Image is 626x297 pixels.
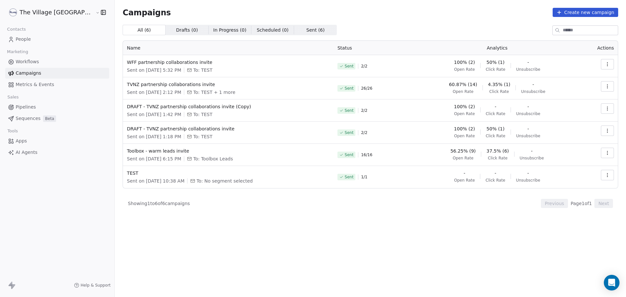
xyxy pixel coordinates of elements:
[486,67,505,72] span: Click Rate
[127,81,330,88] span: TVNZ partnership collaborations invite
[531,148,532,154] span: -
[127,156,181,162] span: Sent on [DATE] 6:15 PM
[516,178,540,183] span: Unsubscribe
[454,178,475,183] span: Open Rate
[486,111,505,116] span: Click Rate
[127,103,330,110] span: DRAFT - TVNZ partnership collaborations invite (Copy)
[16,115,40,122] span: Sequences
[489,89,509,94] span: Click Rate
[123,41,334,55] th: Name
[579,41,618,55] th: Actions
[5,147,109,158] a: AI Agents
[516,133,540,139] span: Unsubscribe
[488,156,507,161] span: Click Rate
[5,136,109,146] a: Apps
[541,199,568,208] button: Previous
[528,126,529,132] span: -
[193,89,235,96] span: To: TEST + 1 more
[345,86,353,91] span: Sent
[5,34,109,45] a: People
[5,68,109,79] a: Campaigns
[127,133,181,140] span: Sent on [DATE] 1:18 PM
[5,113,109,124] a: SequencesBeta
[454,111,475,116] span: Open Rate
[361,108,367,113] span: 2 / 2
[74,283,111,288] a: Help & Support
[553,8,618,17] button: Create new campaign
[464,170,465,176] span: -
[516,67,540,72] span: Unsubscribe
[176,27,198,34] span: Drafts ( 0 )
[5,126,21,136] span: Tools
[345,108,353,113] span: Sent
[306,27,325,34] span: Sent ( 6 )
[361,130,367,135] span: 2 / 2
[516,111,540,116] span: Unsubscribe
[123,8,171,17] span: Campaigns
[16,70,41,77] span: Campaigns
[334,41,415,55] th: Status
[528,59,529,66] span: -
[4,24,29,34] span: Contacts
[345,174,353,180] span: Sent
[361,64,367,69] span: 2 / 2
[454,103,475,110] span: 100% (2)
[453,89,473,94] span: Open Rate
[127,59,330,66] span: WFF partnership collaborations invite
[495,103,496,110] span: -
[193,156,233,162] span: To: Toolbox Leads
[5,92,22,102] span: Sales
[454,133,475,139] span: Open Rate
[486,148,509,154] span: 37.5% (6)
[16,138,27,144] span: Apps
[127,111,181,118] span: Sent on [DATE] 1:42 PM
[450,148,476,154] span: 56.25% (9)
[361,174,367,180] span: 1 / 1
[594,199,613,208] button: Next
[5,79,109,90] a: Metrics & Events
[486,126,504,132] span: 50% (1)
[528,103,529,110] span: -
[527,170,529,176] span: -
[415,41,579,55] th: Analytics
[532,81,534,88] span: -
[127,126,330,132] span: DRAFT - TVNZ partnership collaborations invite
[127,170,330,176] span: TEST
[345,152,353,157] span: Sent
[4,47,31,57] span: Marketing
[453,156,473,161] span: Open Rate
[257,27,289,34] span: Scheduled ( 0 )
[127,89,181,96] span: Sent on [DATE] 2:12 PM
[495,170,496,176] span: -
[520,156,544,161] span: Unsubscribe
[486,59,504,66] span: 50% (1)
[5,56,109,67] a: Workflows
[604,275,619,290] div: Open Intercom Messenger
[197,178,253,184] span: To: No segment selected
[16,58,39,65] span: Workflows
[193,111,213,118] span: To: TEST
[488,81,511,88] span: 4.35% (1)
[20,8,94,17] span: The Village [GEOGRAPHIC_DATA]
[128,200,190,207] span: Showing 1 to 6 of 6 campaigns
[345,130,353,135] span: Sent
[9,8,17,16] img: Wordmark%20Circle_small.png
[16,104,36,111] span: Pipelines
[16,36,31,43] span: People
[361,86,372,91] span: 26 / 26
[8,7,91,18] button: The Village [GEOGRAPHIC_DATA]
[454,126,475,132] span: 100% (2)
[454,59,475,66] span: 100% (2)
[16,81,54,88] span: Metrics & Events
[521,89,545,94] span: Unsubscribe
[193,133,213,140] span: To: TEST
[5,102,109,112] a: Pipelines
[193,67,213,73] span: To: TEST
[449,81,477,88] span: 60.87% (14)
[127,178,184,184] span: Sent on [DATE] 10:38 AM
[485,178,505,183] span: Click Rate
[345,64,353,69] span: Sent
[127,67,181,73] span: Sent on [DATE] 5:32 PM
[571,200,592,207] span: Page 1 of 1
[454,67,475,72] span: Open Rate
